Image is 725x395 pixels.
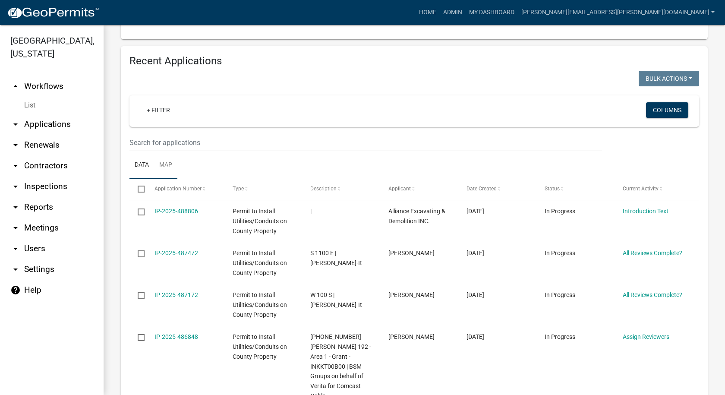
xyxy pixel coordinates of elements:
[10,181,21,192] i: arrow_drop_down
[623,208,668,215] a: Introduction Text
[545,291,575,298] span: In Progress
[545,208,575,215] span: In Progress
[154,250,198,256] a: IP-2025-487472
[615,179,693,199] datatable-header-cell: Current Activity
[623,291,682,298] a: All Reviews Complete?
[233,186,244,192] span: Type
[129,152,154,179] a: Data
[154,152,177,179] a: Map
[10,119,21,130] i: arrow_drop_down
[623,250,682,256] a: All Reviews Complete?
[388,186,411,192] span: Applicant
[10,264,21,275] i: arrow_drop_down
[233,291,287,318] span: Permit to Install Utilities/Conduits on County Property
[545,186,560,192] span: Status
[224,179,302,199] datatable-header-cell: Type
[639,71,699,86] button: Bulk Actions
[416,4,440,21] a: Home
[154,208,198,215] a: IP-2025-488806
[310,186,337,192] span: Description
[146,179,224,199] datatable-header-cell: Application Number
[129,134,602,152] input: Search for applications
[467,333,484,340] span: 10/02/2025
[10,161,21,171] i: arrow_drop_down
[129,179,146,199] datatable-header-cell: Select
[467,186,497,192] span: Date Created
[518,4,718,21] a: [PERSON_NAME][EMAIL_ADDRESS][PERSON_NAME][DOMAIN_NAME]
[467,208,484,215] span: 10/06/2025
[467,250,484,256] span: 10/03/2025
[388,250,435,256] span: Justin Suhre
[388,291,435,298] span: Justin Suhre
[388,333,435,340] span: Kevin Maxwell
[10,202,21,212] i: arrow_drop_down
[646,102,688,118] button: Columns
[623,333,669,340] a: Assign Reviewers
[545,250,575,256] span: In Progress
[154,186,202,192] span: Application Number
[545,333,575,340] span: In Progress
[233,333,287,360] span: Permit to Install Utilities/Conduits on County Property
[310,291,362,308] span: W 100 S | Berry-It
[380,179,458,199] datatable-header-cell: Applicant
[10,223,21,233] i: arrow_drop_down
[623,186,659,192] span: Current Activity
[129,55,699,67] h4: Recent Applications
[10,81,21,92] i: arrow_drop_up
[440,4,466,21] a: Admin
[458,179,536,199] datatable-header-cell: Date Created
[388,208,445,224] span: Alliance Excavating & Demolition INC.
[466,4,518,21] a: My Dashboard
[140,102,177,118] a: + Filter
[154,291,198,298] a: IP-2025-487172
[467,291,484,298] span: 10/02/2025
[310,208,312,215] span: |
[536,179,615,199] datatable-header-cell: Status
[10,285,21,295] i: help
[233,250,287,276] span: Permit to Install Utilities/Conduits on County Property
[154,333,198,340] a: IP-2025-486848
[310,250,362,266] span: S 1100 E | Berry-It
[10,243,21,254] i: arrow_drop_down
[302,179,380,199] datatable-header-cell: Description
[10,140,21,150] i: arrow_drop_down
[233,208,287,234] span: Permit to Install Utilities/Conduits on County Property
